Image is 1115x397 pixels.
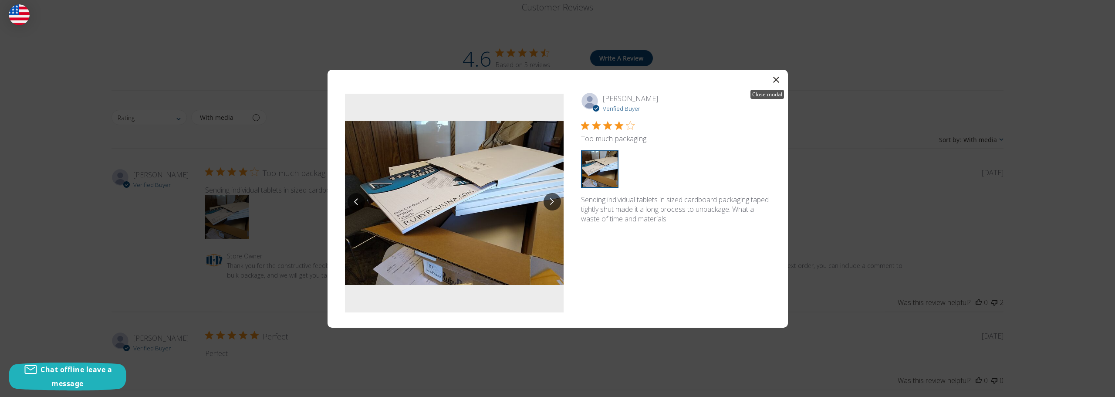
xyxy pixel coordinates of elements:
[9,363,126,390] button: Chat offline leave a message
[750,90,784,99] div: Close modal
[345,92,564,312] section: Reviews with media
[593,105,599,112] svg: Verified user badge
[603,94,658,103] span: [PERSON_NAME]
[345,94,564,312] img: Image of review by Linda W. on February 07, 20 number 1
[9,4,30,25] img: duty and tax information for United States
[41,365,112,388] span: Chat offline leave a message
[603,105,640,112] span: Verified Buyer
[581,134,770,143] h3: Too much packaging.
[1043,373,1115,397] iframe: Google Customer Reviews
[582,151,618,187] button: Image of review by Linda W. on February 07, 20 number 1
[581,122,770,129] div: 4 out of 5 stars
